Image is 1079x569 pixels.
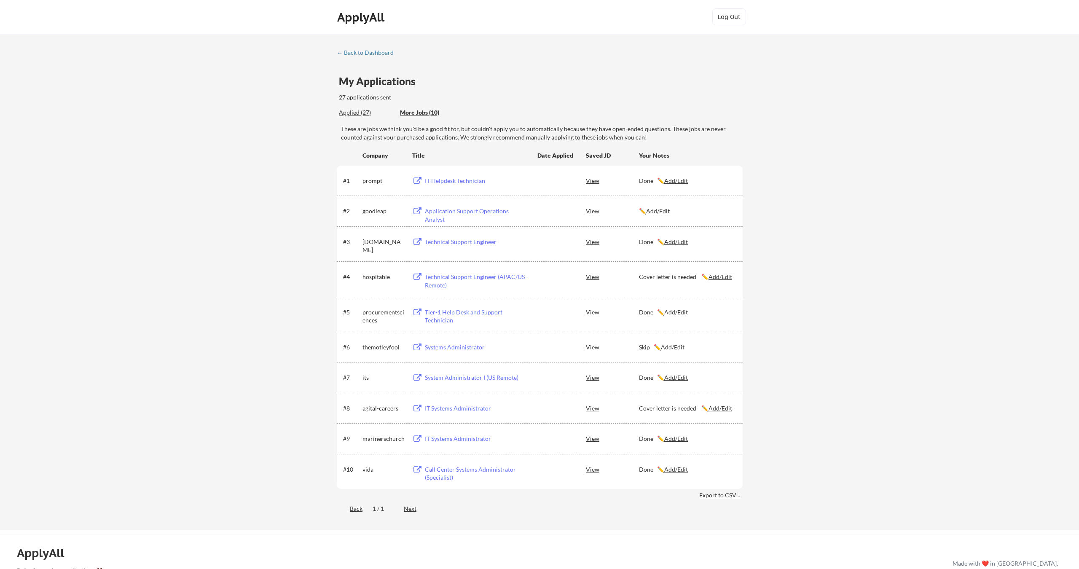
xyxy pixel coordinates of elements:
div: Done ✏️ [639,465,735,474]
a: ← Back to Dashboard [337,49,400,58]
u: Add/Edit [709,273,732,280]
div: View [586,370,639,385]
div: IT Helpdesk Technician [425,177,529,185]
u: Add/Edit [664,238,688,245]
div: Company [362,151,405,160]
div: These are all the jobs you've been applied to so far. [339,108,394,117]
div: Cover letter is needed ✏️ [639,273,735,281]
div: agital-careers [362,404,405,413]
u: Add/Edit [646,207,670,215]
div: System Administrator I (US Remote) [425,373,529,382]
div: #5 [343,308,360,317]
div: IT Systems Administrator [425,435,529,443]
div: These are jobs we think you'd be a good fit for, but couldn't apply you to automatically because ... [341,125,743,141]
div: #9 [343,435,360,443]
div: Export to CSV ↓ [699,491,743,499]
div: #6 [343,343,360,352]
div: #1 [343,177,360,185]
div: IT Systems Administrator [425,404,529,413]
div: vida [362,465,405,474]
div: Technical Support Engineer (APAC/US - Remote) [425,273,529,289]
div: goodleap [362,207,405,215]
div: #3 [343,238,360,246]
div: [DOMAIN_NAME] [362,238,405,254]
div: #4 [343,273,360,281]
div: Technical Support Engineer [425,238,529,246]
div: Call Center Systems Administrator (Specialist) [425,465,529,482]
div: View [586,304,639,319]
div: #8 [343,404,360,413]
div: its [362,373,405,382]
div: Your Notes [639,151,735,160]
div: #7 [343,373,360,382]
div: View [586,269,639,284]
div: View [586,339,639,354]
u: Add/Edit [664,435,688,442]
div: Done ✏️ [639,308,735,317]
div: View [586,203,639,218]
div: Done ✏️ [639,435,735,443]
div: Applied (27) [339,108,394,117]
div: ✏️ [639,207,735,215]
div: Next [404,505,426,513]
div: Back [337,505,362,513]
div: marinerschurch [362,435,405,443]
div: View [586,173,639,188]
div: View [586,462,639,477]
div: More Jobs (10) [400,108,462,117]
div: #10 [343,465,360,474]
div: Tier-1 Help Desk and Support Technician [425,308,529,325]
div: Title [412,151,529,160]
div: View [586,400,639,416]
u: Add/Edit [664,466,688,473]
div: Cover letter is needed ✏️ [639,404,735,413]
div: Date Applied [537,151,574,160]
div: hospitable [362,273,405,281]
div: themotleyfool [362,343,405,352]
u: Add/Edit [664,374,688,381]
u: Add/Edit [661,344,684,351]
div: Skip ✏️ [639,343,735,352]
div: Systems Administrator [425,343,529,352]
div: Done ✏️ [639,238,735,246]
div: ApplyAll [337,10,387,24]
div: ← Back to Dashboard [337,50,400,56]
div: My Applications [339,76,422,86]
div: These are job applications we think you'd be a good fit for, but couldn't apply you to automatica... [400,108,462,117]
div: Saved JD [586,148,639,163]
div: View [586,431,639,446]
div: procurementsciences [362,308,405,325]
div: Application Support Operations Analyst [425,207,529,223]
div: prompt [362,177,405,185]
div: Done ✏️ [639,373,735,382]
u: Add/Edit [664,177,688,184]
u: Add/Edit [709,405,732,412]
div: ApplyAll [17,546,74,560]
div: 27 applications sent [339,93,502,102]
div: View [586,234,639,249]
div: Done ✏️ [639,177,735,185]
button: Log Out [712,8,746,25]
div: 1 / 1 [373,505,394,513]
u: Add/Edit [664,309,688,316]
div: #2 [343,207,360,215]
